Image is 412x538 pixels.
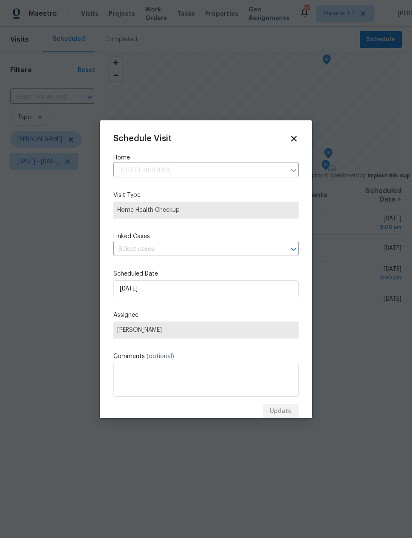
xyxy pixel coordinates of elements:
[113,154,299,162] label: Home
[117,327,295,333] span: [PERSON_NAME]
[113,280,299,297] input: M/D/YYYY
[113,243,275,256] input: Select cases
[113,164,286,177] input: Enter in an address
[113,134,172,143] span: Schedule Visit
[288,243,299,255] button: Open
[289,134,299,143] span: Close
[147,353,174,359] span: (optional)
[113,232,150,241] span: Linked Cases
[113,191,299,199] label: Visit Type
[117,206,295,214] span: Home Health Checkup
[113,270,299,278] label: Scheduled Date
[113,311,299,319] label: Assignee
[113,352,299,361] label: Comments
